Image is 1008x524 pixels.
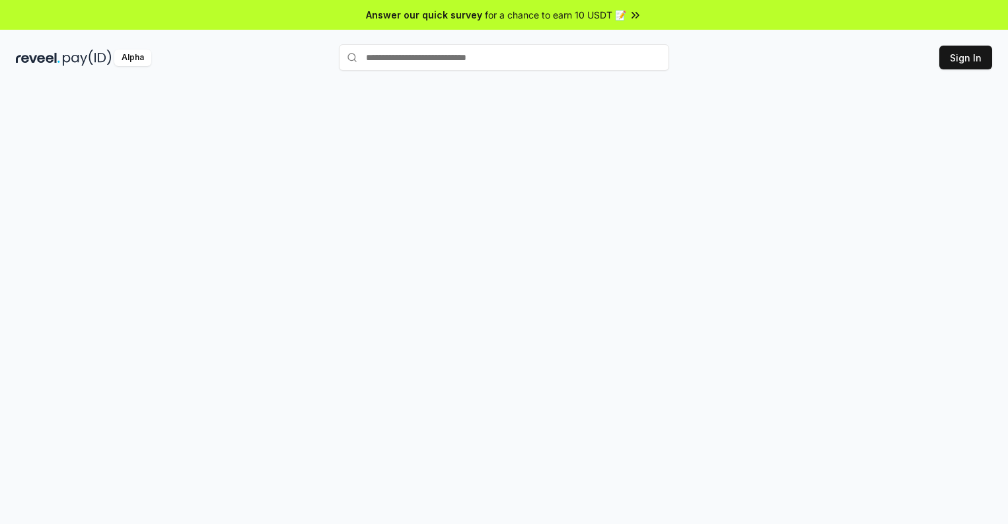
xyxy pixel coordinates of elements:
[939,46,992,69] button: Sign In
[63,50,112,66] img: pay_id
[366,8,482,22] span: Answer our quick survey
[16,50,60,66] img: reveel_dark
[485,8,626,22] span: for a chance to earn 10 USDT 📝
[114,50,151,66] div: Alpha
